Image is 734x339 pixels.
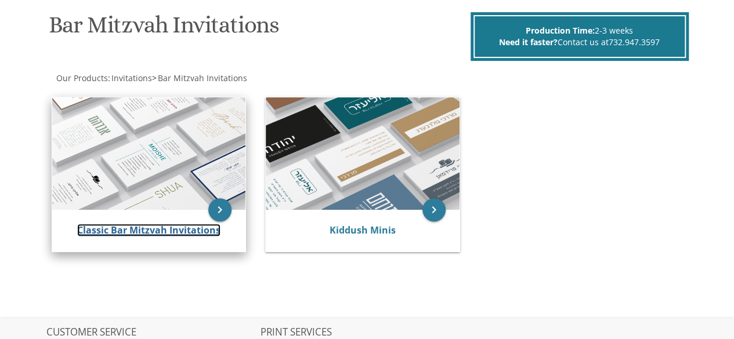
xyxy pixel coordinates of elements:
img: Kiddush Minis [266,97,460,210]
a: Our Products [55,72,108,83]
span: Need it faster? [499,37,558,48]
h2: PRINT SERVICES [261,327,473,338]
img: Classic Bar Mitzvah Invitations [52,97,246,210]
h1: Bar Mitzvah Invitations [49,12,468,46]
a: keyboard_arrow_right [422,198,446,221]
span: > [152,72,247,83]
a: Bar Mitzvah Invitations [157,72,247,83]
a: Invitations [110,72,152,83]
a: 732.947.3597 [609,37,660,48]
span: Production Time: [526,25,595,36]
span: Bar Mitzvah Invitations [158,72,247,83]
a: Kiddush Minis [330,224,396,236]
span: Invitations [111,72,152,83]
a: keyboard_arrow_right [208,198,232,221]
div: : [46,72,367,84]
a: Classic Bar Mitzvah Invitations [77,224,220,236]
h2: CUSTOMER SERVICE [46,327,259,338]
div: 2-3 weeks Contact us at [473,15,686,58]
